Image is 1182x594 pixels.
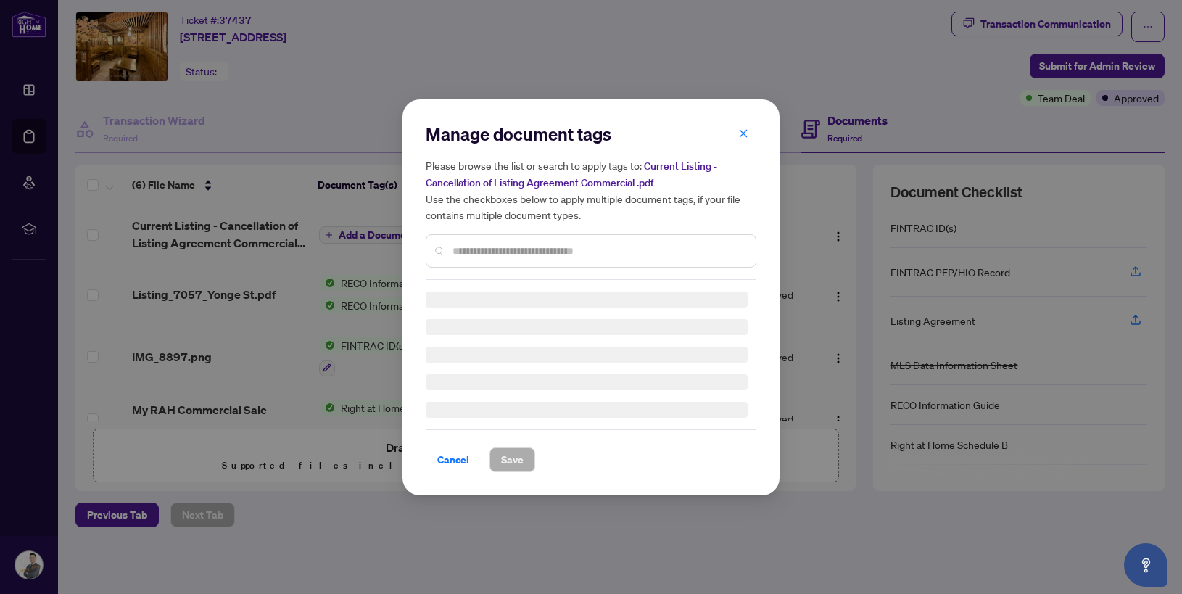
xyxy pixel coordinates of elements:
span: Cancel [437,448,469,471]
button: Open asap [1124,543,1167,587]
h2: Manage document tags [426,123,756,146]
button: Cancel [426,447,481,472]
span: Current Listing - Cancellation of Listing Agreement Commercial .pdf [426,160,717,189]
span: close [738,128,748,138]
button: Save [489,447,535,472]
h5: Please browse the list or search to apply tags to: Use the checkboxes below to apply multiple doc... [426,157,756,223]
